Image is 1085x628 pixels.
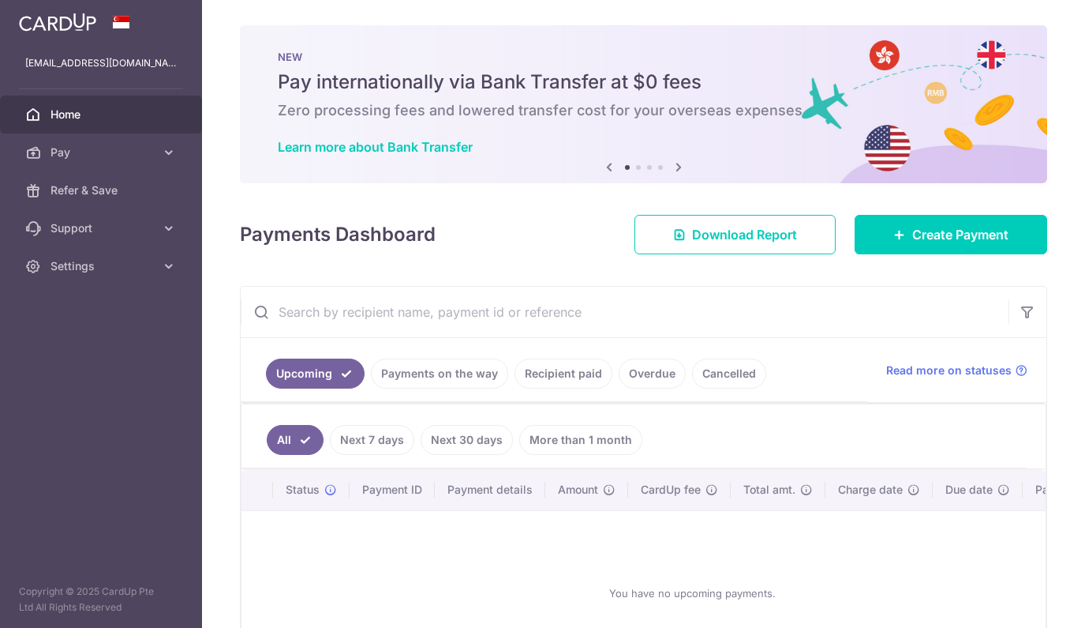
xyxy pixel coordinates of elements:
[286,482,320,498] span: Status
[51,145,155,160] span: Pay
[241,287,1008,337] input: Search by recipient name, payment id or reference
[641,482,701,498] span: CardUp fee
[692,359,766,389] a: Cancelled
[267,425,324,455] a: All
[855,215,1047,254] a: Create Payment
[350,469,435,510] th: Payment ID
[435,469,545,510] th: Payment details
[51,220,155,236] span: Support
[278,51,1009,63] p: NEW
[558,482,598,498] span: Amount
[278,101,1009,120] h6: Zero processing fees and lowered transfer cost for your overseas expenses
[912,225,1008,244] span: Create Payment
[330,425,414,455] a: Next 7 days
[838,482,903,498] span: Charge date
[25,55,177,71] p: [EMAIL_ADDRESS][DOMAIN_NAME]
[51,182,155,198] span: Refer & Save
[519,425,642,455] a: More than 1 month
[634,215,836,254] a: Download Report
[743,482,795,498] span: Total amt.
[421,425,513,455] a: Next 30 days
[619,359,686,389] a: Overdue
[945,482,993,498] span: Due date
[278,139,473,155] a: Learn more about Bank Transfer
[514,359,612,389] a: Recipient paid
[51,107,155,122] span: Home
[266,359,365,389] a: Upcoming
[51,258,155,274] span: Settings
[886,363,1012,378] span: Read more on statuses
[692,225,797,244] span: Download Report
[240,220,436,249] h4: Payments Dashboard
[240,25,1047,183] img: Bank transfer banner
[278,70,1009,95] h5: Pay internationally via Bank Transfer at $0 fees
[371,359,508,389] a: Payments on the way
[886,363,1027,378] a: Read more on statuses
[19,13,96,32] img: CardUp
